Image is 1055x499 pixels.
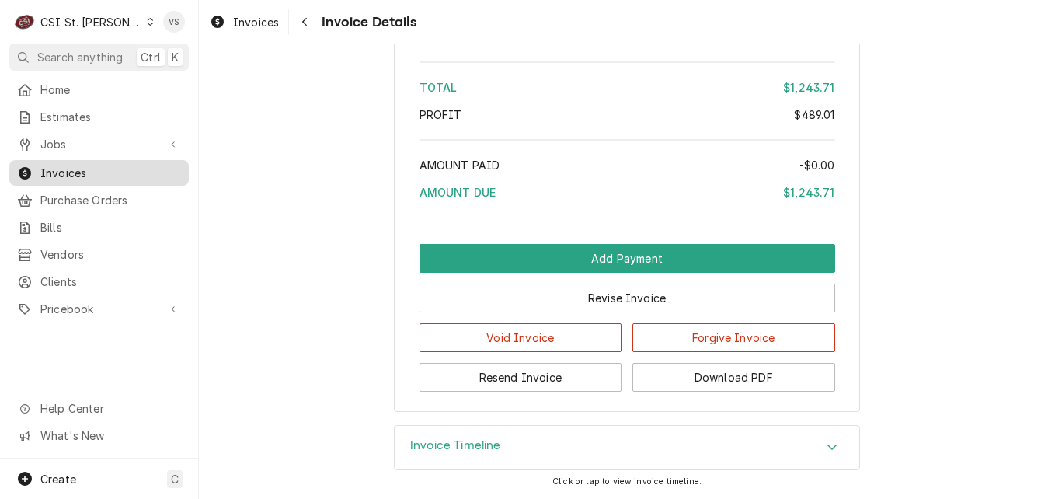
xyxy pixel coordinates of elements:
span: C [171,471,179,487]
button: Forgive Invoice [632,323,835,352]
div: Button Group [420,244,835,392]
a: Home [9,77,189,103]
span: Amount Paid [420,159,500,172]
div: $1,243.71 [783,184,834,201]
div: Amount Paid [420,157,835,173]
span: Clients [40,274,181,290]
a: Go to Pricebook [9,296,189,322]
span: K [172,49,179,65]
div: Button Group Row [420,312,835,352]
span: Total [420,81,458,94]
span: What's New [40,427,179,444]
a: Bills [9,215,189,240]
span: Bills [40,219,181,236]
a: Purchase Orders [9,187,189,213]
a: Go to What's New [9,423,189,448]
div: VS [163,11,185,33]
div: Button Group Row [420,273,835,312]
div: Vicky Stuesse's Avatar [163,11,185,33]
div: Invoice Timeline [394,425,860,470]
a: Clients [9,269,189,295]
span: Estimates [40,109,181,125]
div: Button Group Row [420,244,835,273]
button: Revise Invoice [420,284,835,312]
button: Add Payment [420,244,835,273]
span: Create [40,473,76,486]
button: Accordion Details Expand Trigger [395,426,859,469]
span: Home [40,82,181,98]
span: Invoice Details [317,12,416,33]
div: CSI St. [PERSON_NAME] [40,14,141,30]
span: Purchase Orders [40,192,181,208]
span: Pricebook [40,301,158,317]
button: Navigate back [292,9,317,34]
a: Invoices [9,160,189,186]
div: $1,243.71 [783,79,834,96]
span: Invoices [40,165,181,181]
a: Go to Jobs [9,131,189,157]
div: -$0.00 [799,157,835,173]
button: Search anythingCtrlK [9,44,189,71]
button: Resend Invoice [420,363,622,392]
span: Search anything [37,49,123,65]
a: Go to Help Center [9,396,189,421]
button: Download PDF [632,363,835,392]
div: Profit [420,106,835,123]
a: Invoices [204,9,285,35]
div: Accordion Header [395,426,859,469]
a: Estimates [9,104,189,130]
div: C [14,11,36,33]
span: Amount Due [420,186,496,199]
div: Amount Due [420,184,835,201]
div: $489.01 [794,106,834,123]
span: Jobs [40,136,158,152]
div: Total [420,79,835,96]
span: Ctrl [141,49,161,65]
span: Click or tap to view invoice timeline. [552,476,702,487]
button: Void Invoice [420,323,622,352]
div: Button Group Row [420,352,835,392]
span: Invoices [233,14,279,30]
span: Help Center [40,400,179,417]
h3: Invoice Timeline [410,438,501,453]
div: CSI St. Louis's Avatar [14,11,36,33]
span: Vendors [40,246,181,263]
a: Vendors [9,242,189,267]
span: Profit [420,108,462,121]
